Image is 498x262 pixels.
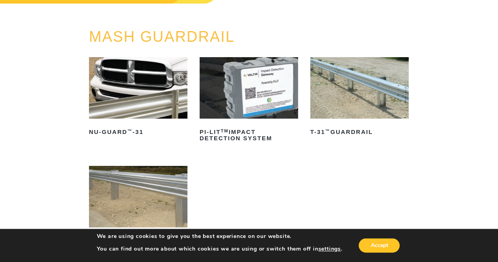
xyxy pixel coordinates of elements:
[97,233,342,240] p: We are using cookies to give you the best experience on our website.
[97,245,342,253] p: You can find out more about which cookies we are using or switch them off in .
[318,245,341,253] button: settings
[310,126,409,138] h2: T-31 Guardrail
[325,128,330,133] sup: ™
[89,126,187,138] h2: NU-GUARD -31
[89,166,187,247] a: TGS™
[310,57,409,138] a: T-31™Guardrail
[89,28,235,45] a: MASH GUARDRAIL
[359,238,400,253] button: Accept
[221,128,229,133] sup: TM
[200,57,298,145] a: PI-LITTMImpact Detection System
[200,126,298,145] h2: PI-LIT Impact Detection System
[128,128,133,133] sup: ™
[89,57,187,138] a: NU-GUARD™-31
